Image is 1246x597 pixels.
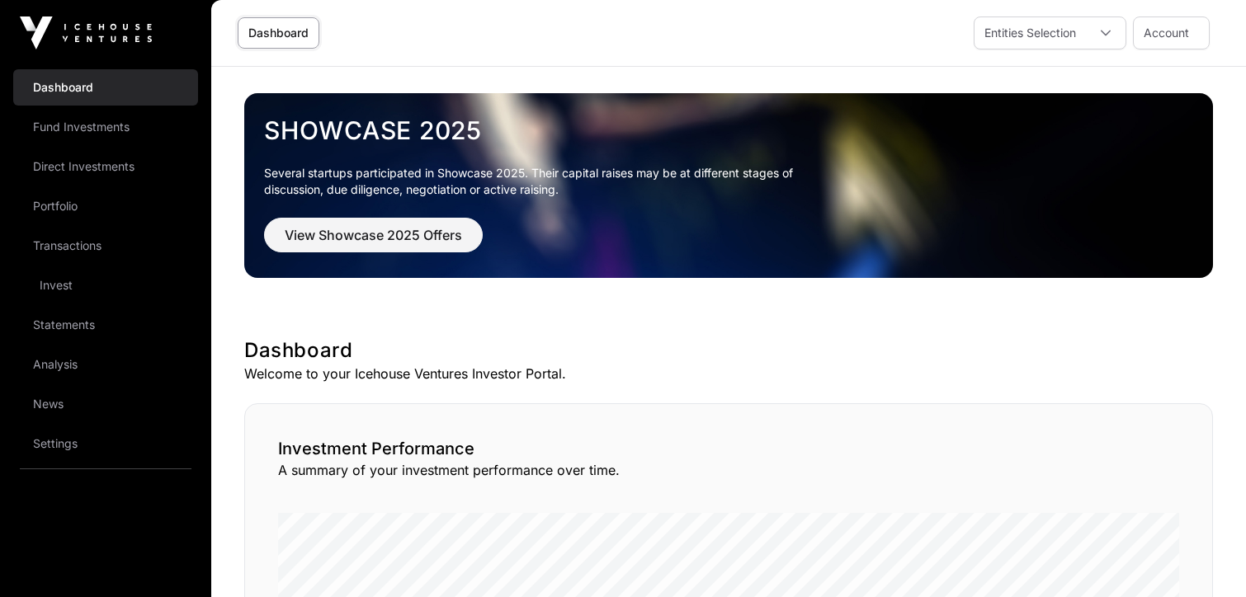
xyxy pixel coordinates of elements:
p: Welcome to your Icehouse Ventures Investor Portal. [244,364,1213,383]
h2: Investment Performance [278,437,1179,460]
a: News [13,386,198,422]
a: Direct Investments [13,148,198,185]
img: Icehouse Ventures Logo [20,16,152,49]
a: Transactions [13,228,198,264]
a: Dashboard [238,17,319,49]
a: Settings [13,425,198,462]
a: Showcase 2025 [264,115,1193,145]
a: Statements [13,307,198,343]
a: Dashboard [13,69,198,106]
p: Several startups participated in Showcase 2025. Their capital raises may be at different stages o... [264,165,819,198]
img: Showcase 2025 [244,93,1213,278]
span: View Showcase 2025 Offers [285,225,462,245]
p: A summary of your investment performance over time. [278,460,1179,480]
button: Account [1133,16,1210,49]
a: Portfolio [13,188,198,224]
a: Analysis [13,346,198,383]
h1: Dashboard [244,337,1213,364]
a: View Showcase 2025 Offers [264,234,483,251]
a: Invest [13,267,198,303]
div: Entities Selection [975,17,1086,49]
button: View Showcase 2025 Offers [264,218,483,252]
a: Fund Investments [13,109,198,145]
